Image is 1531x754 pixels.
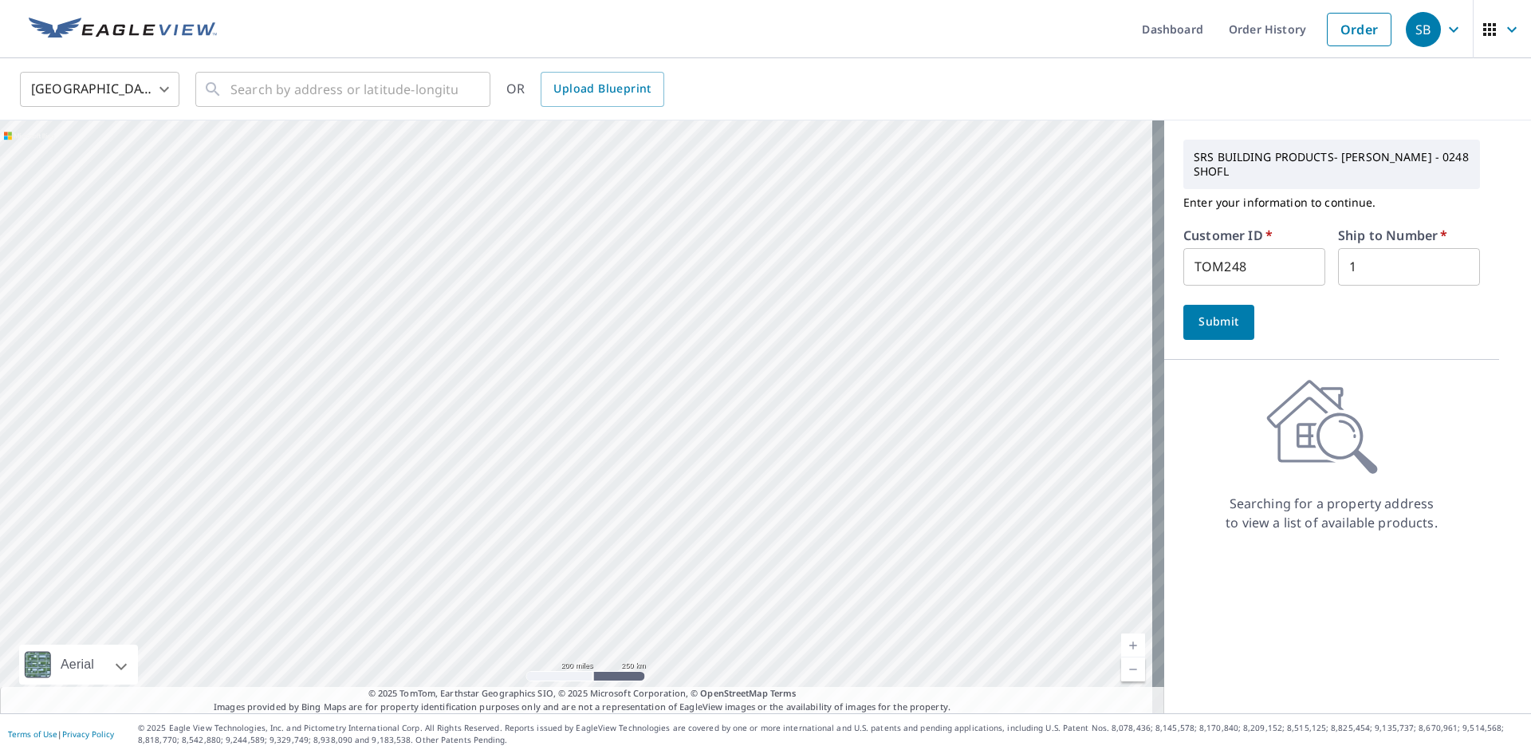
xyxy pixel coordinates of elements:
[1187,144,1476,185] p: SRS BUILDING PRODUCTS- [PERSON_NAME] - 0248 SHOFL
[553,79,651,99] span: Upload Blueprint
[29,18,217,41] img: EV Logo
[1183,189,1480,216] p: Enter your information to continue.
[20,67,179,112] div: [GEOGRAPHIC_DATA]
[230,67,458,112] input: Search by address or latitude-longitude
[506,72,664,107] div: OR
[56,645,99,685] div: Aerial
[700,687,767,699] a: OpenStreetMap
[1183,305,1254,340] button: Submit
[1327,13,1391,46] a: Order
[1183,229,1273,242] label: Customer ID
[62,728,114,740] a: Privacy Policy
[368,687,797,701] span: © 2025 TomTom, Earthstar Geographics SIO, © 2025 Microsoft Corporation, ©
[1121,657,1145,681] a: Current Level 5, Zoom Out
[541,72,663,107] a: Upload Blueprint
[138,722,1523,746] p: © 2025 Eagle View Technologies, Inc. and Pictometry International Corp. All Rights Reserved. Repo...
[770,687,797,699] a: Terms
[1225,494,1439,532] p: Searching for a property address to view a list of available products.
[1196,312,1242,332] span: Submit
[19,645,138,685] div: Aerial
[8,728,57,740] a: Terms of Use
[8,729,114,739] p: |
[1121,634,1145,657] a: Current Level 5, Zoom In
[1406,12,1441,47] div: SB
[1338,229,1447,242] label: Ship to Number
